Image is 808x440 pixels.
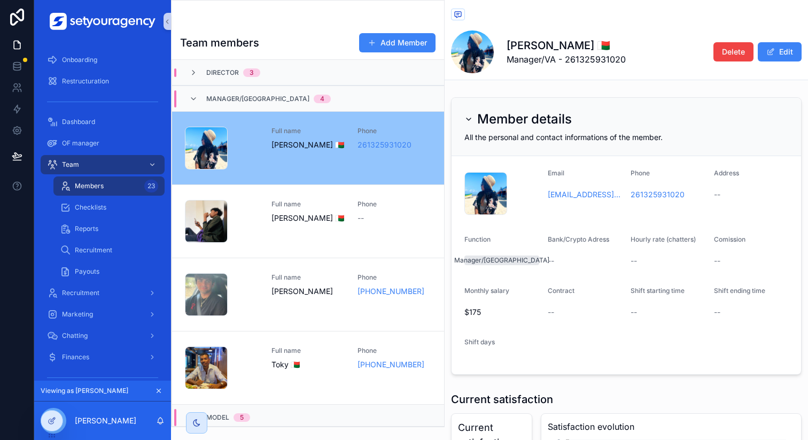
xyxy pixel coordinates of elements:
a: Members23 [53,176,165,196]
a: Onboarding [41,50,165,70]
button: Edit [758,42,802,61]
span: Phone [358,127,431,135]
span: Address [714,169,739,177]
span: Reports [75,225,98,233]
span: Full name [271,127,345,135]
span: -- [714,189,720,200]
span: Delete [722,47,745,57]
a: Checklists [53,198,165,217]
a: Team [41,155,165,174]
h2: Member details [477,111,572,128]
a: Full name[PERSON_NAME] 🇲🇬Phone261325931020 [172,111,444,184]
a: Chatting [41,326,165,345]
span: Full name [271,273,345,282]
span: Function [464,235,491,243]
a: Restructuration [41,72,165,91]
div: scrollable content [34,43,171,381]
span: OF manager [62,139,99,148]
a: OF manager [41,134,165,153]
a: Finances [41,348,165,367]
a: [PHONE_NUMBER] [358,359,424,370]
a: Full name[PERSON_NAME] 🇲🇬Phone-- [172,184,444,258]
span: Hourly rate (chatters) [631,235,696,243]
div: 3 [250,68,254,77]
span: Chatting [62,331,88,340]
span: Manager/[GEOGRAPHIC_DATA] [206,95,309,103]
button: Delete [713,42,753,61]
div: 23 [144,180,158,192]
div: 4 [320,95,324,103]
a: Full nameToky 🇲🇬Phone[PHONE_NUMBER] [172,331,444,404]
span: Checklists [75,203,106,212]
span: Team [62,160,79,169]
a: [PHONE_NUMBER] [358,286,424,297]
h1: [PERSON_NAME] 🇲🇬 [507,38,626,53]
a: 261325931020 [358,140,411,150]
span: Payouts [75,267,99,276]
span: Contract [548,287,574,295]
span: [PERSON_NAME] 🇲🇬 [271,140,345,150]
span: Dashboard [62,118,95,126]
a: Payouts [53,262,165,281]
span: Members [75,182,104,190]
span: -- [548,256,554,266]
span: Director [206,68,239,77]
img: App logo [50,13,156,30]
span: Satisfaction evolution [548,420,795,433]
span: Full name [271,346,345,355]
span: Shift days [464,338,495,346]
span: [PERSON_NAME] [271,286,345,297]
span: Monthly salary [464,287,509,295]
span: Shift ending time [714,287,765,295]
span: Shift starting time [631,287,685,295]
span: Viewing as [PERSON_NAME] [41,387,128,395]
span: Recruitment [62,289,99,297]
a: Reports [53,219,165,238]
span: Restructuration [62,77,109,86]
span: Onboarding [62,56,97,64]
span: -- [548,307,554,318]
a: Full name[PERSON_NAME]Phone[PHONE_NUMBER] [172,258,444,331]
span: [PERSON_NAME] 🇲🇬 [271,213,345,223]
a: Recruitment [41,283,165,303]
h1: Current satisfaction [451,392,553,407]
p: [PERSON_NAME] [75,415,136,426]
h1: Team members [180,35,259,50]
span: Recruitment [75,246,112,254]
span: Toky 🇲🇬 [271,359,345,370]
span: -- [631,256,637,266]
span: Marketing [62,310,93,319]
span: -- [631,307,637,318]
a: 261325931020 [631,189,685,200]
span: Phone [358,346,431,355]
span: $175 [464,307,539,318]
a: Marketing [41,305,165,324]
a: Dashboard [41,112,165,132]
span: All the personal and contact informations of the member. [464,133,663,142]
span: Manager/VA - 261325931020 [507,53,626,66]
span: Email [548,169,564,177]
span: Model [206,413,229,422]
span: Phone [631,169,650,177]
span: Comission [714,235,745,243]
button: Add Member [359,33,436,52]
div: Manager/[GEOGRAPHIC_DATA] [454,256,549,265]
a: Recruitment [53,241,165,260]
div: 5 [240,413,244,422]
span: Finances [62,353,89,361]
span: Phone [358,273,431,282]
span: Bank/Crypto Adress [548,235,609,243]
a: [EMAIL_ADDRESS][DOMAIN_NAME] [548,189,623,200]
span: -- [714,256,720,266]
span: -- [358,213,364,223]
span: Phone [358,200,431,209]
span: Full name [271,200,345,209]
span: -- [714,307,720,318]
